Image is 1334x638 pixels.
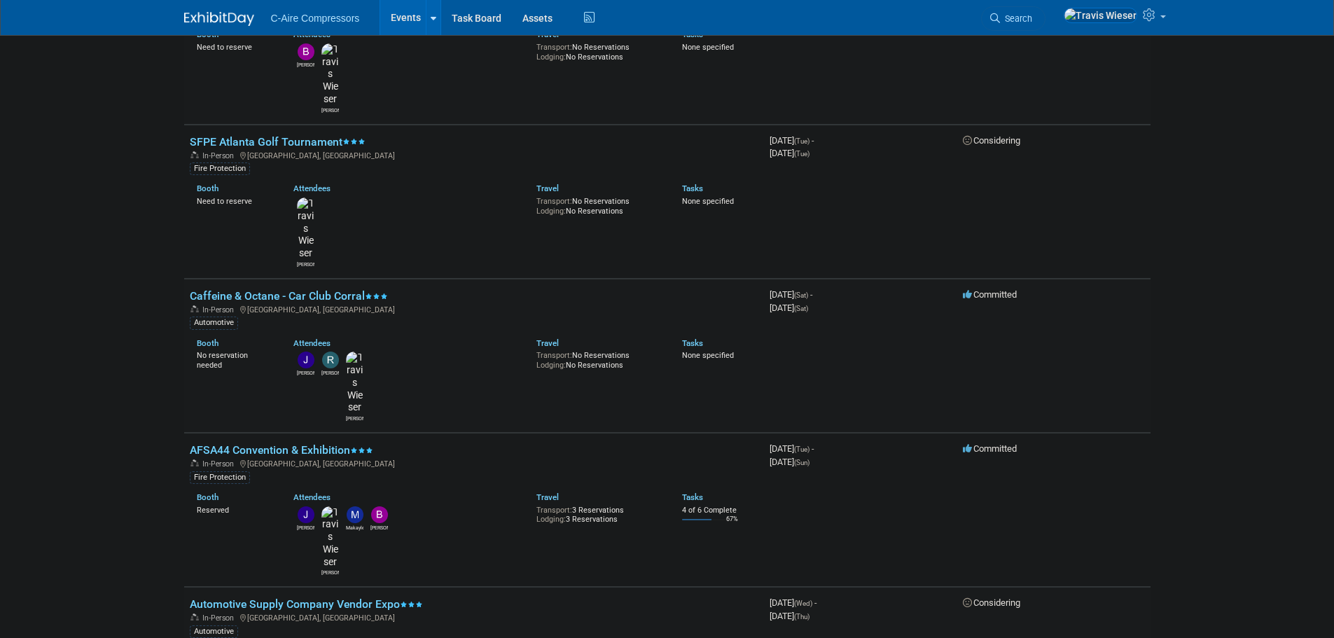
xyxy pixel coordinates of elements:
img: Travis Wieser [297,197,314,260]
div: Reserved [197,503,273,515]
span: - [812,135,814,146]
a: Search [981,6,1045,31]
span: [DATE] [770,443,814,454]
span: Search [1000,13,1032,24]
a: Caffeine & Octane - Car Club Corral [190,289,388,303]
div: Travis Wieser [321,106,339,114]
span: - [812,443,814,454]
span: (Thu) [794,613,810,620]
a: Attendees [293,338,331,348]
img: Travis Wieser [1064,8,1137,23]
span: Transport: [536,43,572,52]
span: In-Person [202,459,238,469]
span: Lodging: [536,207,566,216]
img: In-Person Event [190,613,199,620]
a: Attendees [293,492,331,502]
div: No Reservations No Reservations [536,348,661,370]
a: Attendees [293,183,331,193]
div: Automotive [190,625,238,638]
div: Fire Protection [190,162,250,175]
div: No Reservations No Reservations [536,40,661,62]
img: Travis Wieser [346,352,363,414]
div: Fire Protection [190,471,250,484]
div: Makaylee Zezza [346,523,363,532]
span: Considering [963,135,1020,146]
span: [DATE] [770,457,810,467]
span: [DATE] [770,148,810,158]
a: SFPE Atlanta Golf Tournament [190,135,366,148]
div: [GEOGRAPHIC_DATA], [GEOGRAPHIC_DATA] [190,611,758,623]
img: Jason Hedeen [298,352,314,368]
a: Booth [197,338,218,348]
img: Jason Hedeen [298,506,314,523]
span: [DATE] [770,135,814,146]
div: Automotive [190,317,238,329]
span: [DATE] [770,611,810,621]
img: In-Person Event [190,305,199,312]
img: Travis Wieser [321,506,339,569]
a: Travel [536,492,559,502]
div: [GEOGRAPHIC_DATA], [GEOGRAPHIC_DATA] [190,149,758,160]
a: Tasks [682,338,703,348]
img: Bryan Staszak [371,506,388,523]
div: No Reservations No Reservations [536,194,661,216]
span: In-Person [202,305,238,314]
span: None specified [682,197,734,206]
span: - [810,289,812,300]
img: Travis Wieser [321,43,339,106]
div: Need to reserve [197,40,273,53]
div: Need to reserve [197,194,273,207]
span: [DATE] [770,303,808,313]
a: Tasks [682,183,703,193]
span: Transport: [536,197,572,206]
span: Considering [963,597,1020,608]
div: No reservation needed [197,348,273,370]
a: Booth [197,183,218,193]
img: Makaylee Zezza [347,506,363,523]
span: Committed [963,443,1017,454]
div: 4 of 6 Complete [682,506,758,515]
div: [GEOGRAPHIC_DATA], [GEOGRAPHIC_DATA] [190,457,758,469]
span: (Tue) [794,150,810,158]
div: Bryan Staszak [370,523,388,532]
div: Travis Wieser [321,568,339,576]
span: Transport: [536,506,572,515]
div: Jason Hedeen [297,368,314,377]
div: Jason Hedeen [297,523,314,532]
td: 67% [726,515,738,534]
img: ExhibitDay [184,12,254,26]
div: Travis Wieser [297,260,314,268]
a: Automotive Supply Company Vendor Expo [190,597,423,611]
div: Bryan Staszak [297,60,314,69]
span: None specified [682,43,734,52]
span: Lodging: [536,361,566,370]
span: In-Person [202,613,238,623]
a: Booth [197,492,218,502]
span: (Sat) [794,291,808,299]
div: [GEOGRAPHIC_DATA], [GEOGRAPHIC_DATA] [190,303,758,314]
div: Travis Wieser [346,414,363,422]
a: AFSA44 Convention & Exhibition [190,443,373,457]
span: In-Person [202,151,238,160]
span: Committed [963,289,1017,300]
img: In-Person Event [190,459,199,466]
span: [DATE] [770,597,817,608]
span: C-Aire Compressors [271,13,360,24]
span: Transport: [536,351,572,360]
span: (Sat) [794,305,808,312]
a: Tasks [682,492,703,502]
span: (Wed) [794,599,812,607]
a: Travel [536,183,559,193]
span: Lodging: [536,53,566,62]
span: - [814,597,817,608]
span: (Tue) [794,445,810,453]
div: 3 Reservations 3 Reservations [536,503,661,525]
a: Travel [536,338,559,348]
span: (Sun) [794,459,810,466]
span: None specified [682,351,734,360]
img: Bryan Staszak [298,43,314,60]
img: In-Person Event [190,151,199,158]
span: (Tue) [794,137,810,145]
span: [DATE] [770,289,812,300]
div: Roger Bergfeld [321,368,339,377]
